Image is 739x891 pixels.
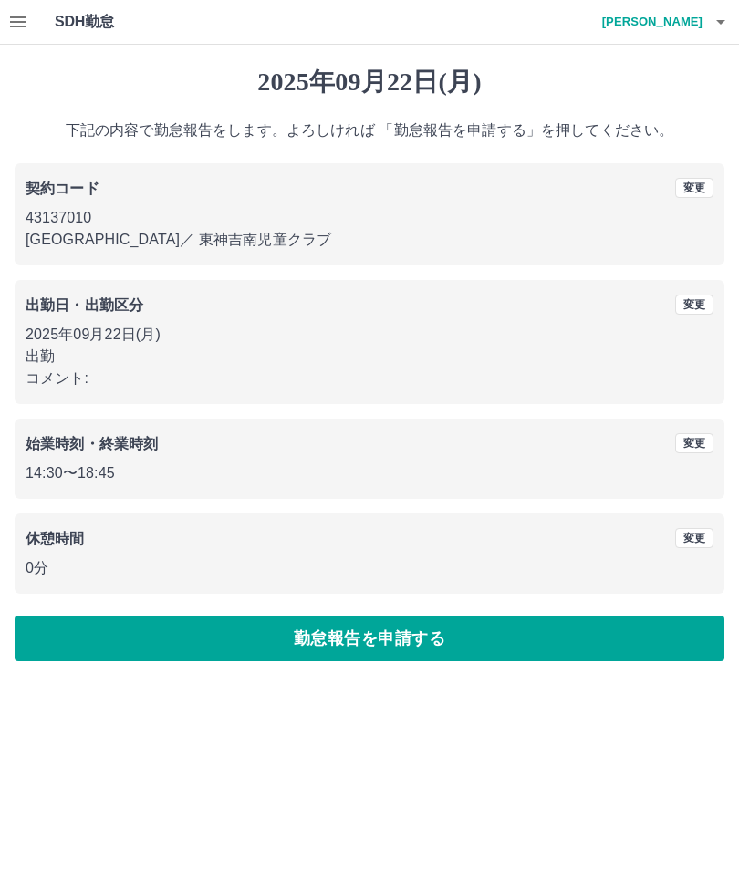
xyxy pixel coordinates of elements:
b: 契約コード [26,181,99,196]
button: 変更 [675,433,713,453]
p: 2025年09月22日(月) [26,324,713,346]
p: コメント: [26,368,713,389]
b: 出勤日・出勤区分 [26,297,143,313]
p: 43137010 [26,207,713,229]
p: 下記の内容で勤怠報告をします。よろしければ 「勤怠報告を申請する」を押してください。 [15,119,724,141]
h1: 2025年09月22日(月) [15,67,724,98]
p: 出勤 [26,346,713,368]
button: 変更 [675,178,713,198]
button: 変更 [675,528,713,548]
button: 勤怠報告を申請する [15,616,724,661]
b: 休憩時間 [26,531,85,546]
p: 0分 [26,557,713,579]
p: [GEOGRAPHIC_DATA] ／ 東神吉南児童クラブ [26,229,713,251]
p: 14:30 〜 18:45 [26,462,713,484]
button: 変更 [675,295,713,315]
b: 始業時刻・終業時刻 [26,436,158,451]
